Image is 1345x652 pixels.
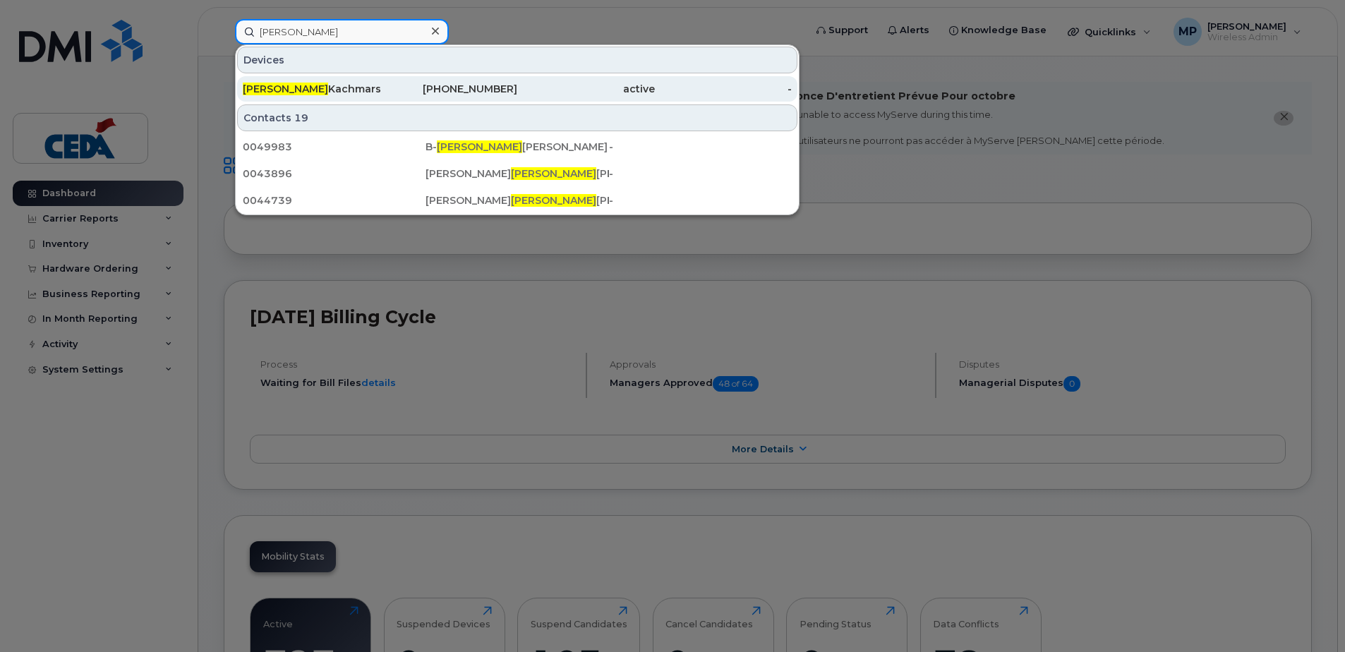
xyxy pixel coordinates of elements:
div: [PERSON_NAME] [PERSON_NAME] [426,193,608,207]
div: - [655,82,792,96]
div: B- [PERSON_NAME] [426,140,608,154]
span: [PERSON_NAME] [243,83,328,95]
div: 0043896 [243,167,426,181]
a: 0049983B-[PERSON_NAME][PERSON_NAME]- [237,134,797,159]
span: [PERSON_NAME] [437,140,522,153]
div: 0049983 [243,140,426,154]
span: 19 [294,111,308,125]
span: [PERSON_NAME] [511,194,596,207]
div: - [609,167,792,181]
div: Contacts [237,104,797,131]
div: [PERSON_NAME] [PERSON_NAME] [426,167,608,181]
div: Kachmarski [243,82,380,96]
span: [PERSON_NAME] [511,167,596,180]
div: Devices [237,47,797,73]
a: [PERSON_NAME]Kachmarski[PHONE_NUMBER]active- [237,76,797,102]
div: - [609,193,792,207]
a: 0043896[PERSON_NAME][PERSON_NAME][PERSON_NAME]- [237,161,797,186]
div: - [609,140,792,154]
div: active [517,82,655,96]
iframe: Messenger Launcher [1284,591,1334,641]
div: [PHONE_NUMBER] [380,82,518,96]
div: 0044739 [243,193,426,207]
a: 0044739[PERSON_NAME][PERSON_NAME][PERSON_NAME]- [237,188,797,213]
